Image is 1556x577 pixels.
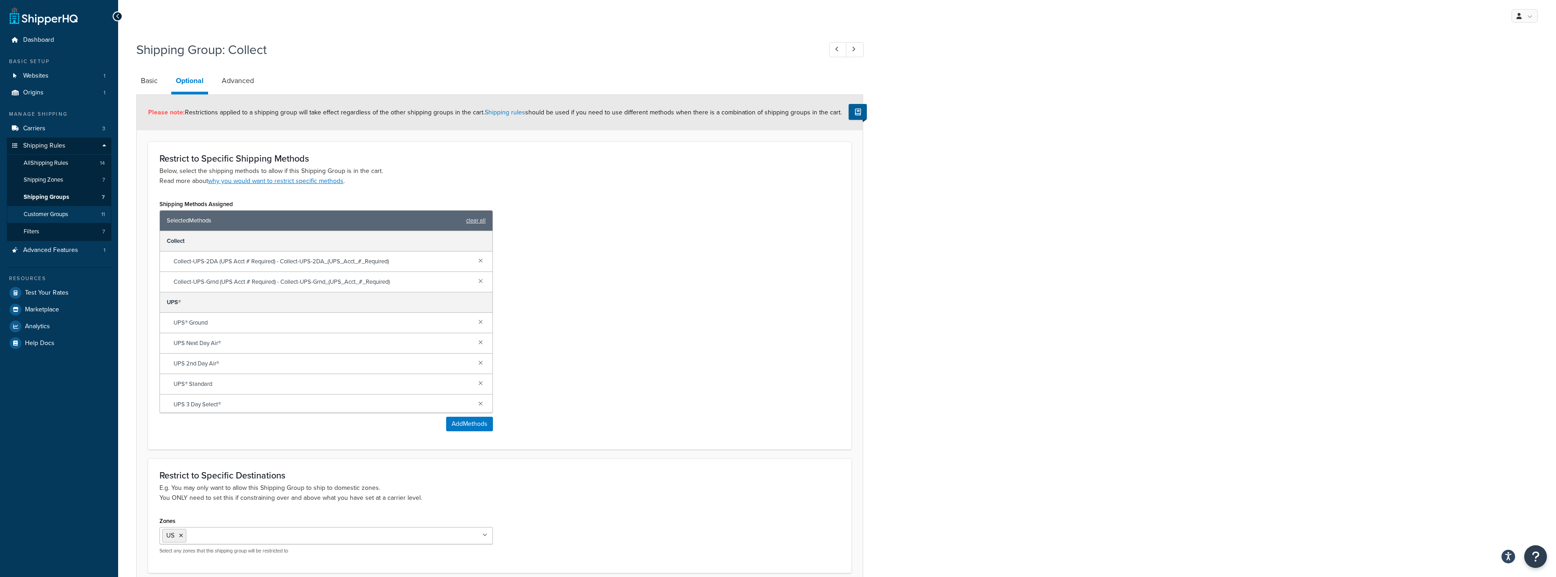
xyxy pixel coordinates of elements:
label: Zones [159,518,175,524]
div: UPS® [160,292,492,313]
a: Test Your Rates [7,285,111,301]
a: Previous Record [829,42,847,57]
a: Shipping Zones7 [7,172,111,188]
a: Filters7 [7,223,111,240]
div: Collect [160,231,492,252]
button: AddMethods [446,417,493,431]
a: Advanced Features1 [7,242,111,259]
strong: Please note: [148,108,185,117]
h1: Shipping Group: Collect [136,41,812,59]
span: UPS Next Day Air® [174,337,471,350]
span: UPS® Ground [174,316,471,329]
span: UPS 2nd Day Air® [174,357,471,370]
span: Collect-UPS-Grnd (UPS Acct # Required) - Collect-UPS-Grnd_(UPS_Acct_#_Required) [174,276,471,288]
span: 1 [104,89,105,97]
a: Carriers3 [7,120,111,137]
li: Shipping Rules [7,138,111,241]
p: E.g. You may only want to allow this Shipping Group to ship to domestic zones. You ONLY need to s... [159,483,840,503]
a: why you would want to restrict specific methods [208,176,343,186]
span: 1 [104,72,105,80]
span: Origins [23,89,44,97]
span: 14 [100,159,105,167]
span: 7 [102,228,105,236]
span: Advanced Features [23,247,78,254]
div: Resources [7,275,111,282]
a: Analytics [7,318,111,335]
span: Dashboard [23,36,54,44]
span: Test Your Rates [25,289,69,297]
h3: Restrict to Specific Shipping Methods [159,153,840,163]
span: Selected Methods [167,214,462,227]
span: Shipping Groups [24,193,69,201]
span: Customer Groups [24,211,68,218]
li: Shipping Zones [7,172,111,188]
span: Analytics [25,323,50,330]
a: Marketplace [7,301,111,318]
a: clear all [466,214,486,227]
a: Shipping rules [485,108,525,117]
button: Show Help Docs [849,104,867,120]
span: 1 [104,247,105,254]
a: Optional [171,70,208,94]
a: Advanced [217,70,259,92]
li: Customer Groups [7,206,111,223]
a: AllShipping Rules14 [7,155,111,172]
a: Shipping Rules [7,138,111,154]
span: UPS 3 Day Select® [174,398,471,411]
label: Shipping Methods Assigned [159,201,233,207]
a: Shipping Groups7 [7,189,111,206]
span: 11 [101,211,105,218]
p: Select any zones that this shipping group will be restricted to [159,547,493,554]
span: Filters [24,228,39,236]
li: Filters [7,223,111,240]
li: Advanced Features [7,242,111,259]
span: All Shipping Rules [24,159,68,167]
a: Dashboard [7,32,111,49]
span: US [166,531,174,540]
button: Open Resource Center [1524,545,1547,568]
span: 3 [102,125,105,133]
span: Help Docs [25,340,55,347]
span: Shipping Zones [24,176,63,184]
span: 7 [102,176,105,184]
a: Next Record [846,42,864,57]
a: Origins1 [7,84,111,101]
span: Shipping Rules [23,142,65,150]
span: Websites [23,72,49,80]
span: 7 [102,193,105,201]
li: Shipping Groups [7,189,111,206]
span: Restrictions applied to a shipping group will take effect regardless of the other shipping groups... [148,108,842,117]
li: Origins [7,84,111,101]
span: Marketplace [25,306,59,314]
a: Basic [136,70,162,92]
a: Websites1 [7,68,111,84]
a: Help Docs [7,335,111,351]
a: Customer Groups11 [7,206,111,223]
div: Manage Shipping [7,110,111,118]
div: Basic Setup [7,58,111,65]
p: Below, select the shipping methods to allow if this Shipping Group is in the cart. Read more about . [159,166,840,186]
span: UPS® Standard [174,378,471,390]
h3: Restrict to Specific Destinations [159,470,840,480]
span: Carriers [23,125,45,133]
span: Collect-UPS-2DA (UPS Acct # Required) - Collect-UPS-2DA_(UPS_Acct_#_Required) [174,255,471,268]
li: Websites [7,68,111,84]
li: Carriers [7,120,111,137]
